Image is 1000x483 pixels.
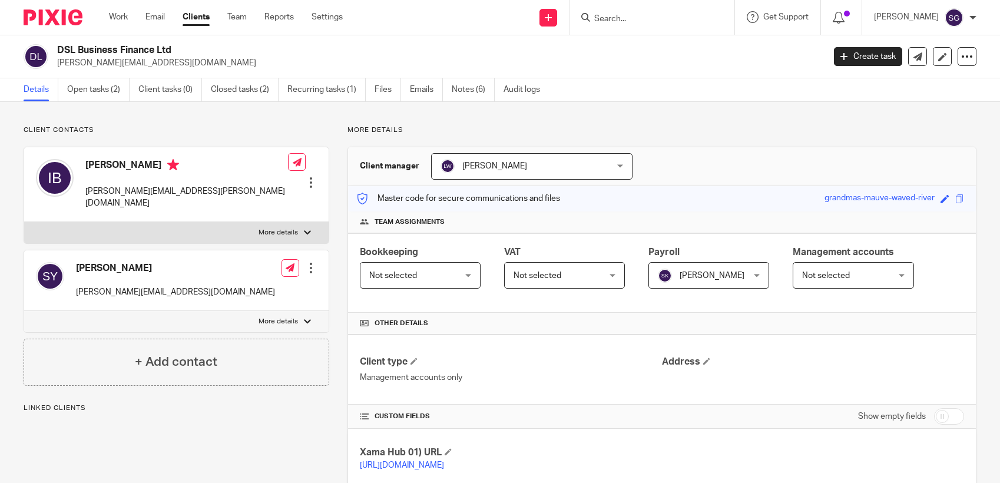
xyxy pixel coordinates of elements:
[24,44,48,69] img: svg%3E
[662,356,964,368] h4: Address
[369,272,417,280] span: Not selected
[874,11,939,23] p: [PERSON_NAME]
[183,11,210,23] a: Clients
[793,247,894,257] span: Management accounts
[360,461,444,469] a: [URL][DOMAIN_NAME]
[360,356,662,368] h4: Client type
[375,78,401,101] a: Files
[360,446,662,459] h4: Xama Hub 01) URL
[287,78,366,101] a: Recurring tasks (1)
[211,78,279,101] a: Closed tasks (2)
[24,78,58,101] a: Details
[259,228,298,237] p: More details
[259,317,298,326] p: More details
[834,47,902,66] a: Create task
[360,372,662,383] p: Management accounts only
[514,272,561,280] span: Not selected
[802,272,850,280] span: Not selected
[109,11,128,23] a: Work
[357,193,560,204] p: Master code for secure communications and files
[76,262,275,274] h4: [PERSON_NAME]
[648,247,680,257] span: Payroll
[145,11,165,23] a: Email
[452,78,495,101] a: Notes (6)
[312,11,343,23] a: Settings
[67,78,130,101] a: Open tasks (2)
[138,78,202,101] a: Client tasks (0)
[36,262,64,290] img: svg%3E
[57,57,816,69] p: [PERSON_NAME][EMAIL_ADDRESS][DOMAIN_NAME]
[945,8,963,27] img: svg%3E
[824,192,935,206] div: grandmas-mauve-waved-river
[858,411,926,422] label: Show empty fields
[375,319,428,328] span: Other details
[658,269,672,283] img: svg%3E
[135,353,217,371] h4: + Add contact
[763,13,809,21] span: Get Support
[76,286,275,298] p: [PERSON_NAME][EMAIL_ADDRESS][DOMAIN_NAME]
[227,11,247,23] a: Team
[36,159,74,197] img: svg%3E
[360,412,662,421] h4: CUSTOM FIELDS
[264,11,294,23] a: Reports
[85,186,288,210] p: [PERSON_NAME][EMAIL_ADDRESS][PERSON_NAME][DOMAIN_NAME]
[680,272,744,280] span: [PERSON_NAME]
[85,159,288,174] h4: [PERSON_NAME]
[504,247,521,257] span: VAT
[24,403,329,413] p: Linked clients
[24,9,82,25] img: Pixie
[24,125,329,135] p: Client contacts
[360,160,419,172] h3: Client manager
[347,125,976,135] p: More details
[462,162,527,170] span: [PERSON_NAME]
[504,78,549,101] a: Audit logs
[410,78,443,101] a: Emails
[57,44,664,57] h2: DSL Business Finance Ltd
[441,159,455,173] img: svg%3E
[360,247,418,257] span: Bookkeeping
[375,217,445,227] span: Team assignments
[167,159,179,171] i: Primary
[593,14,699,25] input: Search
